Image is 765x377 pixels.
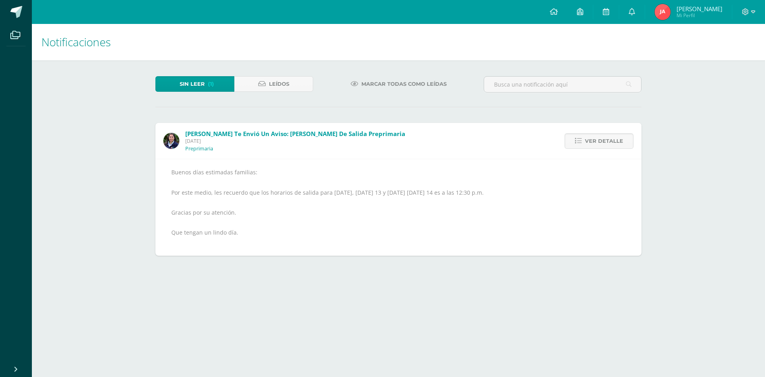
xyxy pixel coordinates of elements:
span: [PERSON_NAME] [677,5,722,13]
span: Marcar todas como leídas [361,77,447,91]
p: Preprimaria [185,146,213,152]
a: Leídos [234,76,313,92]
span: [DATE] [185,138,405,144]
a: Marcar todas como leídas [341,76,457,92]
span: Ver detalle [585,134,623,148]
span: Sin leer [180,77,205,91]
span: [PERSON_NAME] te envió un aviso: [PERSON_NAME] de salida Preprimaria [185,130,405,138]
img: 7b6360fa893c69f5a9dd7757fb9cef2f.png [655,4,671,20]
span: Leídos [269,77,289,91]
a: Sin leer(1) [155,76,234,92]
img: ce0fccdf93b403cab1764a01c970423f.png [163,133,179,149]
div: Buenos días estimadas familias: Por este medio, les recuerdo que los horarios de salida para [DAT... [171,167,626,248]
input: Busca una notificación aquí [484,77,641,92]
span: (1) [208,77,214,91]
span: Notificaciones [41,34,111,49]
span: Mi Perfil [677,12,722,19]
